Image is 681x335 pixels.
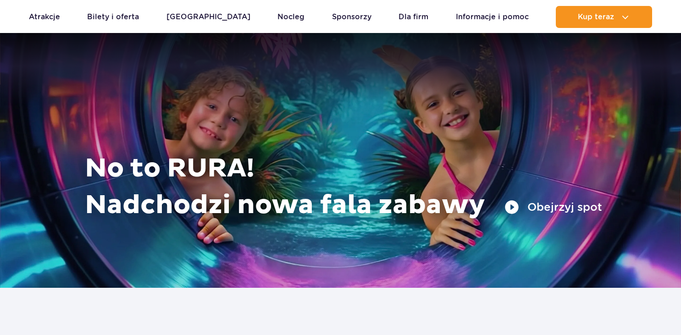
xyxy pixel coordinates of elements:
a: [GEOGRAPHIC_DATA] [166,6,250,28]
a: Nocleg [277,6,305,28]
a: Bilety i oferta [87,6,139,28]
a: Atrakcje [29,6,60,28]
button: Obejrzyj spot [504,200,602,214]
a: Dla firm [399,6,428,28]
button: Kup teraz [556,6,652,28]
span: Kup teraz [578,13,614,21]
h1: No to RURA! Nadchodzi nowa fala zabawy [85,150,602,224]
a: Sponsorzy [332,6,371,28]
a: Informacje i pomoc [456,6,529,28]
